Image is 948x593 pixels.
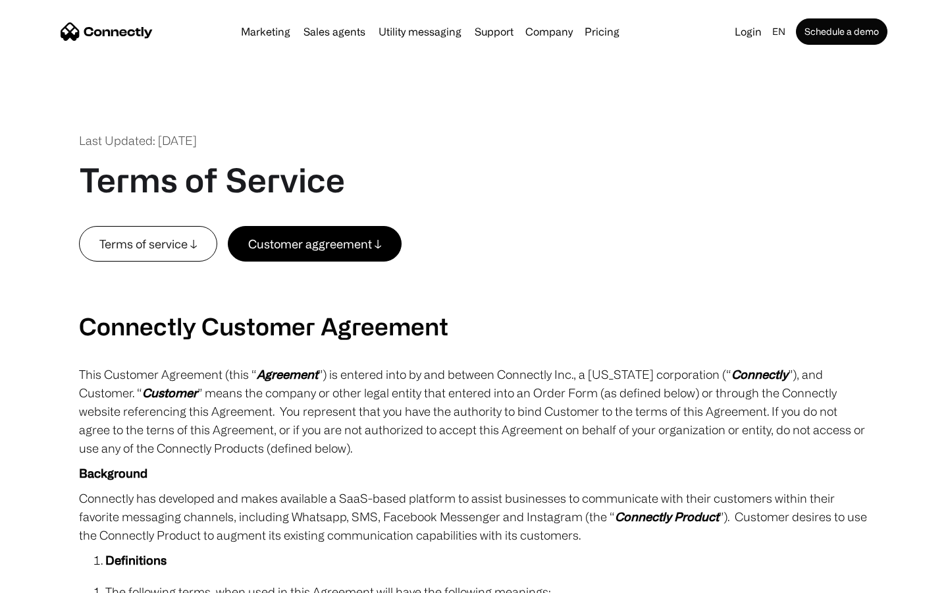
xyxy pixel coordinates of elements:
[105,553,167,567] strong: Definitions
[142,386,197,399] em: Customer
[236,26,296,37] a: Marketing
[731,368,788,381] em: Connectly
[729,22,767,41] a: Login
[373,26,467,37] a: Utility messaging
[79,365,869,457] p: This Customer Agreement (this “ ”) is entered into by and between Connectly Inc., a [US_STATE] co...
[26,570,79,588] ul: Language list
[79,287,869,305] p: ‍
[298,26,371,37] a: Sales agents
[257,368,318,381] em: Agreement
[79,160,345,200] h1: Terms of Service
[772,22,785,41] div: en
[469,26,519,37] a: Support
[79,466,147,480] strong: Background
[99,235,197,253] div: Terms of service ↓
[796,18,887,45] a: Schedule a demo
[79,489,869,544] p: Connectly has developed and makes available a SaaS-based platform to assist businesses to communi...
[13,569,79,588] aside: Language selected: English
[248,235,381,253] div: Customer aggreement ↓
[579,26,625,37] a: Pricing
[615,510,719,523] em: Connectly Product
[79,312,869,340] h2: Connectly Customer Agreement
[525,22,573,41] div: Company
[79,132,197,150] div: Last Updated: [DATE]
[79,262,869,280] p: ‍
